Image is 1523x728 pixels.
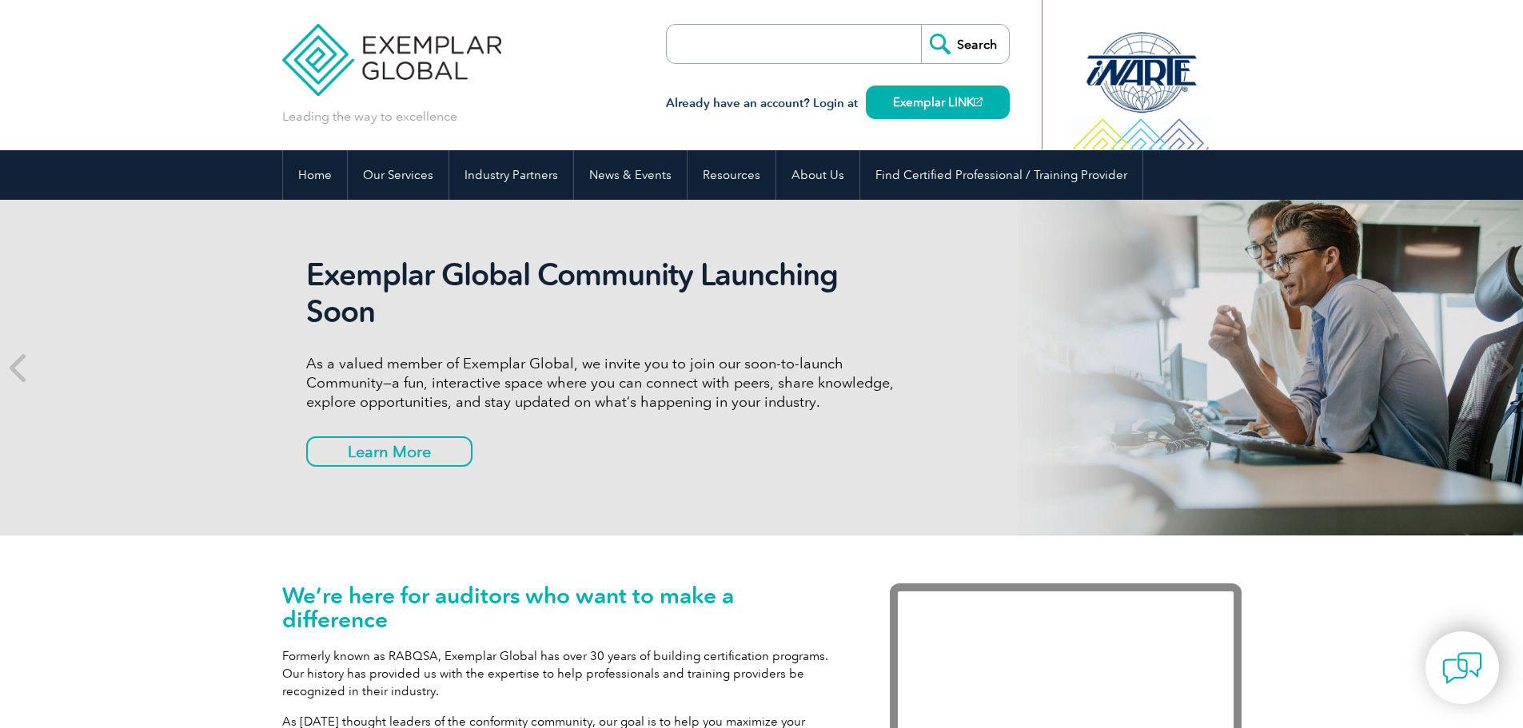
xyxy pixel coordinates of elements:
[688,150,775,200] a: Resources
[282,108,457,125] p: Leading the way to excellence
[921,25,1009,63] input: Search
[306,257,906,330] h2: Exemplar Global Community Launching Soon
[974,97,983,106] img: open_square.png
[776,150,859,200] a: About Us
[866,86,1010,119] a: Exemplar LINK
[1442,648,1482,688] img: contact-chat.png
[860,150,1142,200] a: Find Certified Professional / Training Provider
[283,150,347,200] a: Home
[282,647,842,700] p: Formerly known as RABQSA, Exemplar Global has over 30 years of building certification programs. O...
[306,436,472,467] a: Learn More
[348,150,449,200] a: Our Services
[282,583,842,631] h1: We’re here for auditors who want to make a difference
[666,93,1010,113] h3: Already have an account? Login at
[574,150,687,200] a: News & Events
[449,150,573,200] a: Industry Partners
[306,354,906,412] p: As a valued member of Exemplar Global, we invite you to join our soon-to-launch Community—a fun, ...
